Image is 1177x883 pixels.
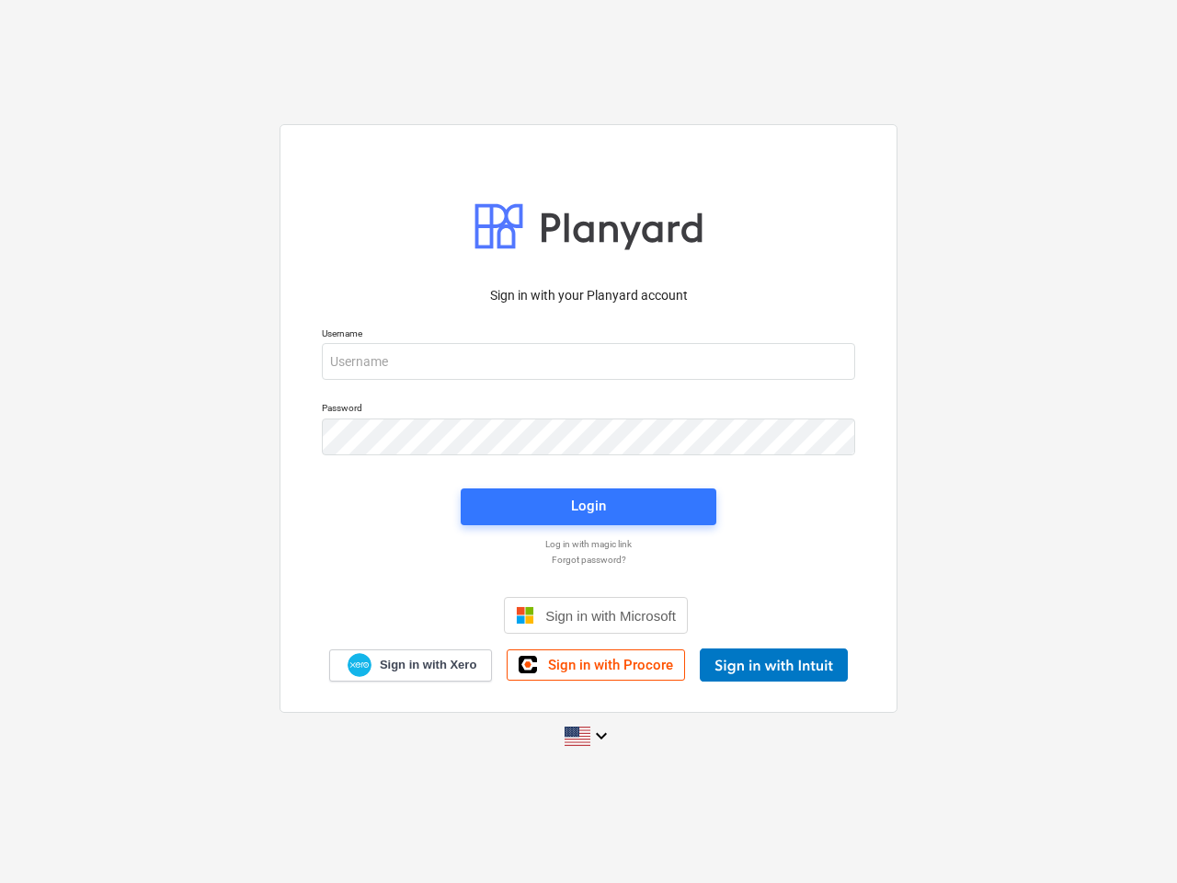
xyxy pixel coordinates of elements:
[313,538,864,550] a: Log in with magic link
[545,608,676,624] span: Sign in with Microsoft
[507,649,685,681] a: Sign in with Procore
[461,488,716,525] button: Login
[322,402,855,418] p: Password
[380,657,476,673] span: Sign in with Xero
[322,286,855,305] p: Sign in with your Planyard account
[516,606,534,625] img: Microsoft logo
[548,657,673,673] span: Sign in with Procore
[590,725,612,747] i: keyboard_arrow_down
[329,649,493,682] a: Sign in with Xero
[322,327,855,343] p: Username
[313,554,864,566] a: Forgot password?
[322,343,855,380] input: Username
[571,494,606,518] div: Login
[348,653,371,678] img: Xero logo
